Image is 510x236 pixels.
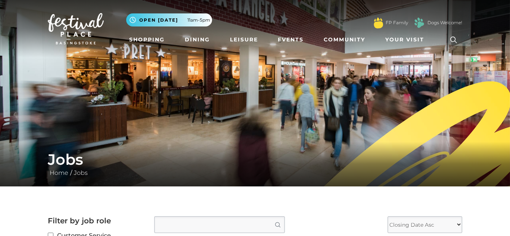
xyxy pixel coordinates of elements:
span: 11am-5pm [187,17,210,23]
a: FP Family [386,19,408,26]
a: Community [321,33,368,47]
button: Open [DATE] 11am-5pm [126,13,212,26]
a: Events [275,33,307,47]
a: Leisure [227,33,261,47]
a: Shopping [126,33,168,47]
h1: Jobs [48,151,462,169]
span: Open [DATE] [139,17,178,23]
h2: Filter by job role [48,216,143,225]
a: Home [48,169,70,176]
a: Your Visit [382,33,431,47]
a: Dining [182,33,213,47]
a: Dogs Welcome! [427,19,462,26]
span: Your Visit [385,36,424,44]
div: / [42,151,468,177]
img: Festival Place Logo [48,13,104,44]
a: Jobs [72,169,90,176]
